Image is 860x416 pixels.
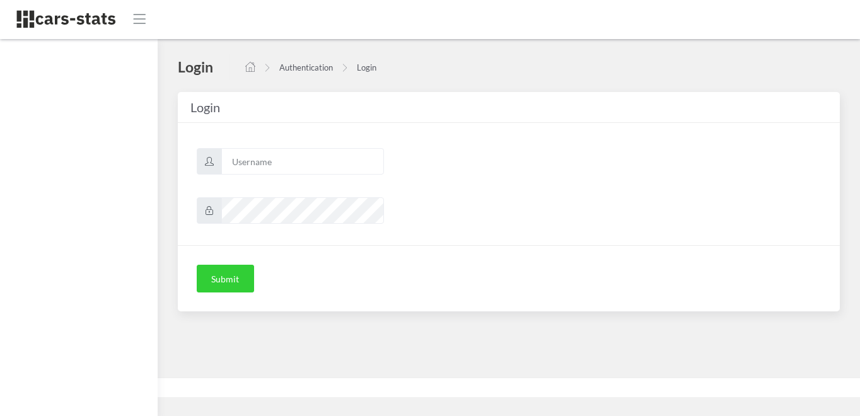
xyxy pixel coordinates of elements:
[221,148,384,175] input: Username
[190,100,220,115] span: Login
[178,57,213,76] h4: Login
[279,62,333,72] a: Authentication
[16,9,117,29] img: navbar brand
[197,265,254,292] button: Submit
[357,62,376,72] a: Login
